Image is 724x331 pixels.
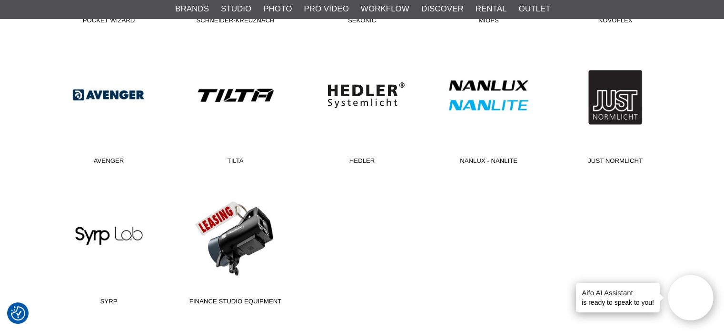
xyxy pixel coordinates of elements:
[172,40,299,169] a: TILTA
[552,156,679,169] span: Just Normlicht
[263,3,292,15] a: Photo
[175,3,209,15] a: Brands
[426,156,552,169] span: Nanlux - Nanlite
[299,156,426,169] span: Hedler
[172,16,299,29] span: Schneider-Kreuznach
[46,16,172,29] span: Pocket Wizard
[299,16,426,29] span: Sekonic
[552,16,679,29] span: Novoflex
[46,297,172,310] span: Syrp
[552,40,679,169] a: Just Normlicht
[576,283,660,312] div: is ready to speak to you!
[304,3,348,15] a: Pro Video
[426,16,552,29] span: MIOPS
[46,40,172,169] a: Avenger
[518,3,550,15] a: Outlet
[426,40,552,169] a: Nanlux - Nanlite
[299,40,426,169] a: Hedler
[172,297,299,310] span: Finance Studio Equipment
[361,3,409,15] a: Workflow
[476,3,507,15] a: Rental
[46,181,172,310] a: Syrp
[11,306,25,321] img: Revisit consent button
[582,288,654,298] h4: Aifo AI Assistant
[421,3,464,15] a: Discover
[11,305,25,322] button: Consent Preferences
[172,156,299,169] span: TILTA
[46,156,172,169] span: Avenger
[221,3,251,15] a: Studio
[172,181,299,310] a: Finance Studio Equipment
